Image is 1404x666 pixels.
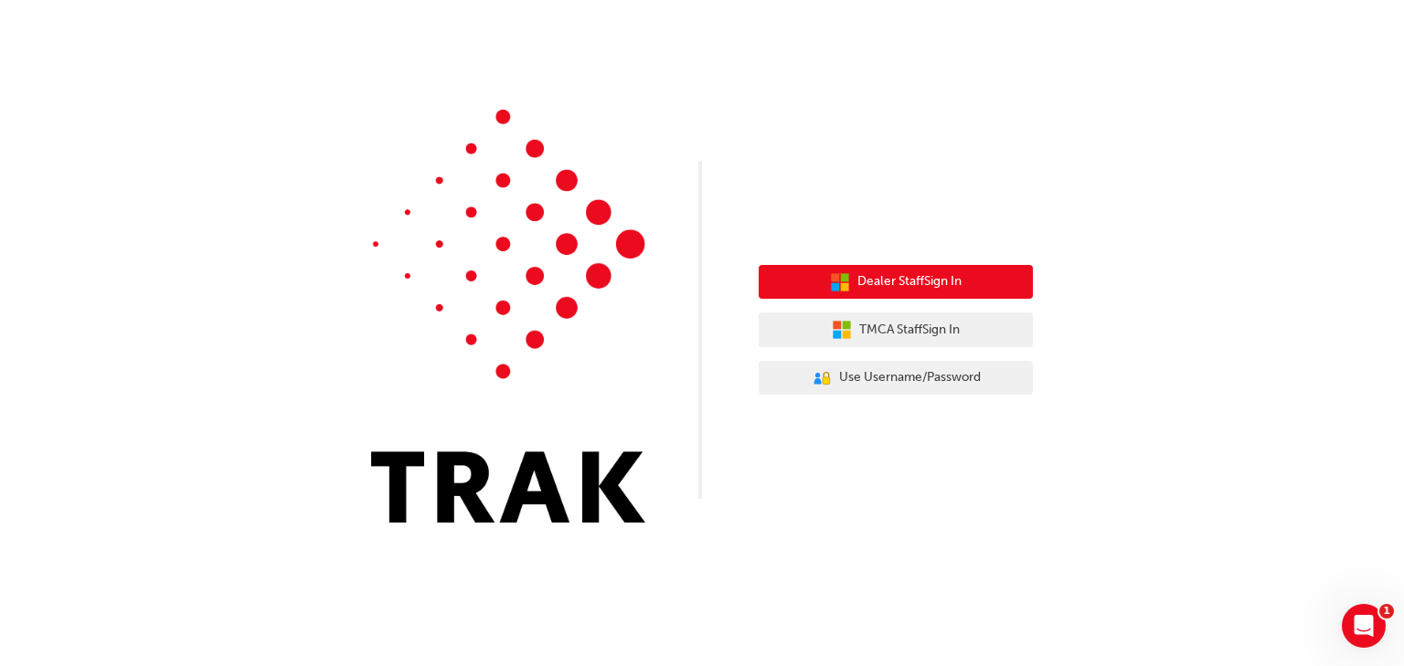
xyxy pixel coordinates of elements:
span: 1 [1379,604,1394,618]
span: TMCA Staff Sign In [859,320,960,341]
span: Use Username/Password [839,367,981,388]
button: Use Username/Password [759,361,1033,396]
button: Dealer StaffSign In [759,265,1033,300]
button: TMCA StaffSign In [759,312,1033,347]
span: Dealer Staff Sign In [857,271,962,292]
iframe: Intercom live chat [1342,604,1386,648]
img: Trak [371,110,645,523]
